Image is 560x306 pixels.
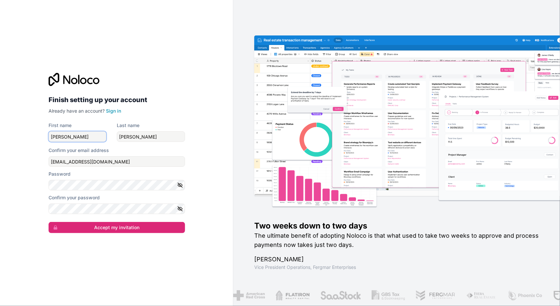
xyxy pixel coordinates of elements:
h1: Two weeks down to two days [254,221,539,231]
span: Already have an account? [49,108,105,114]
a: Sign in [106,108,121,114]
img: /assets/phoenix-BREaitsQ.png [507,290,543,301]
img: /assets/gbstax-C-GtDUiK.png [372,290,405,301]
label: Last name [117,122,139,129]
img: /assets/fiera-fwj2N5v4.png [466,290,497,301]
img: /assets/fergmar-CudnrXN5.png [416,290,456,301]
h1: [PERSON_NAME] [254,255,539,264]
input: family-name [117,131,185,142]
img: /assets/flatiron-C8eUkumj.png [276,290,310,301]
img: /assets/american-red-cross-BAupjrZR.png [233,290,265,301]
img: /assets/saastock-C6Zbiodz.png [320,290,362,301]
input: Password [49,180,185,190]
label: Confirm your email address [49,147,109,154]
input: Email address [49,156,185,167]
h2: The ultimate benefit of adopting Noloco is that what used to take two weeks to approve and proces... [254,231,539,250]
label: Password [49,171,71,177]
label: First name [49,122,72,129]
h1: Vice President Operations , Fergmar Enterprises [254,264,539,271]
label: Confirm your password [49,194,100,201]
input: Confirm password [49,204,185,214]
button: Accept my invitation [49,222,185,233]
h2: Finish setting up your account [49,94,185,106]
input: given-name [49,131,106,142]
